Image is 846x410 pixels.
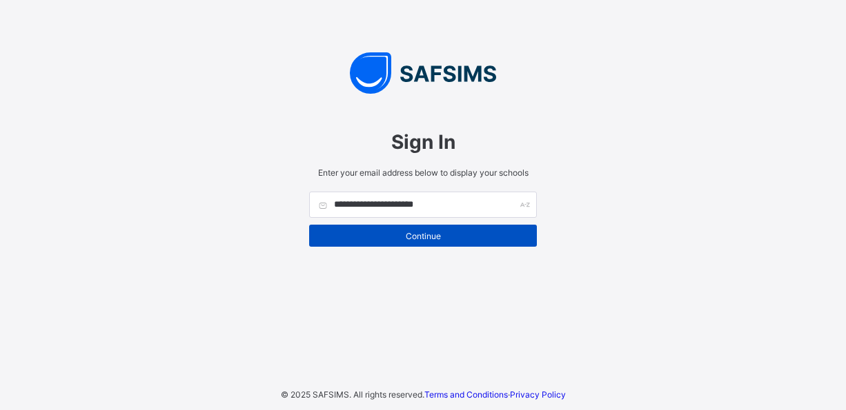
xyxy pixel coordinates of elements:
[424,389,566,400] span: ·
[309,167,537,178] span: Enter your email address below to display your schools
[424,389,508,400] a: Terms and Conditions
[510,389,566,400] a: Privacy Policy
[309,130,537,154] span: Sign In
[295,52,551,94] img: SAFSIMS Logo
[281,389,424,400] span: © 2025 SAFSIMS. All rights reserved.
[319,231,527,241] span: Continue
